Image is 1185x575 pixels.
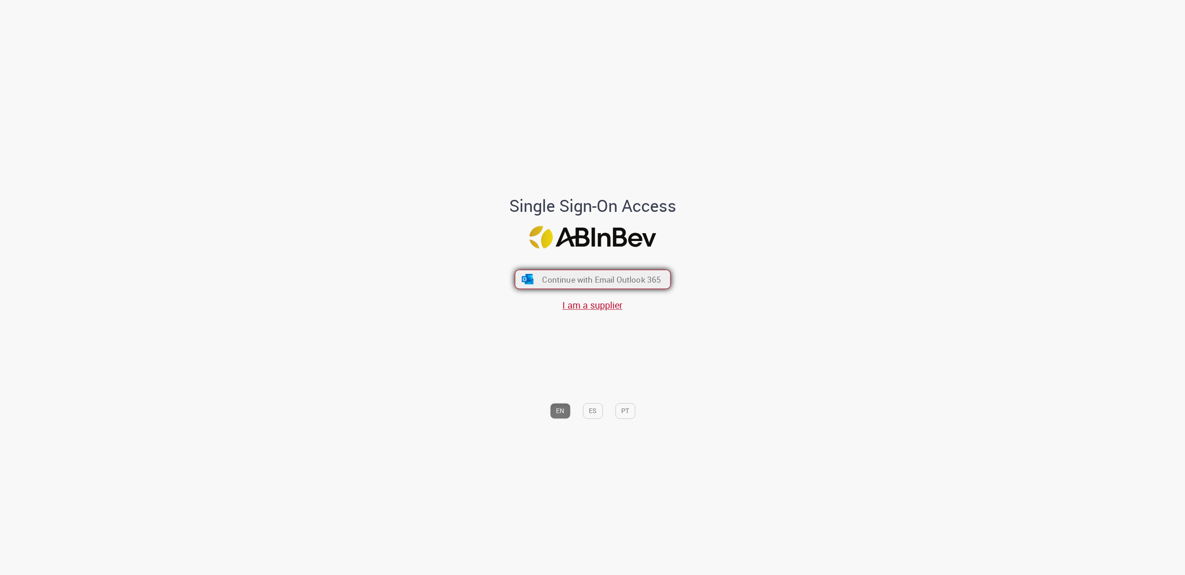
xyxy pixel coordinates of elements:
button: EN [550,403,570,419]
span: Continue with Email Outlook 365 [542,274,661,285]
button: ES [583,403,603,419]
img: ícone Azure/Microsoft 360 [521,274,534,284]
button: PT [615,403,635,419]
h1: Single Sign-On Access [464,197,721,215]
button: ícone Azure/Microsoft 360 Continue with Email Outlook 365 [515,270,671,289]
a: I am a supplier [562,299,623,311]
img: Logo ABInBev [529,226,656,249]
